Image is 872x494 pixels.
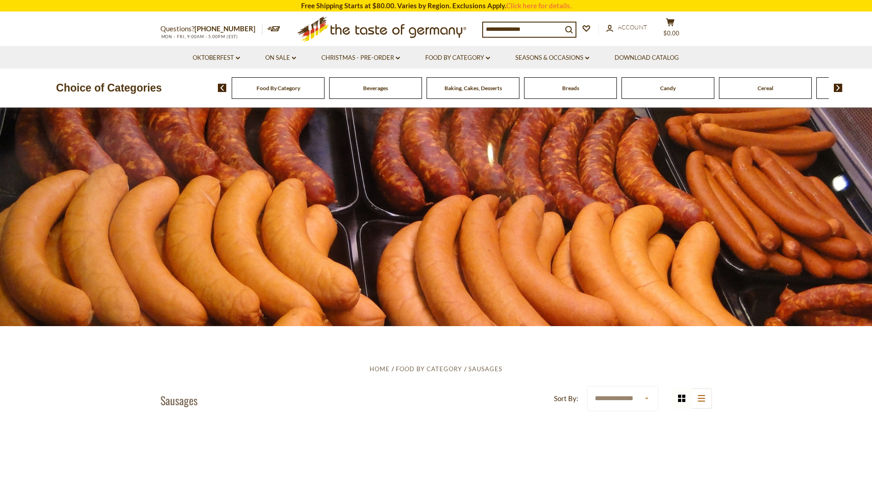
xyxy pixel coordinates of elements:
a: Oktoberfest [193,53,240,63]
a: Home [370,365,390,373]
a: Beverages [363,85,388,92]
a: Christmas - PRE-ORDER [321,53,400,63]
span: MON - FRI, 9:00AM - 5:00PM (EST) [160,34,239,39]
h1: Sausages [160,393,198,407]
a: Candy [660,85,676,92]
a: Cereal [758,85,773,92]
a: Food By Category [256,85,300,92]
a: Download Catalog [615,53,679,63]
a: Baking, Cakes, Desserts [445,85,502,92]
img: previous arrow [218,84,227,92]
span: Account [618,23,647,31]
a: Account [606,23,647,33]
a: Breads [562,85,579,92]
a: Click here for details. [506,1,571,10]
label: Sort By: [554,393,578,404]
a: Food By Category [396,365,462,373]
button: $0.00 [657,18,684,41]
a: [PHONE_NUMBER] [194,24,256,33]
a: Food By Category [425,53,490,63]
a: Seasons & Occasions [515,53,589,63]
img: next arrow [834,84,843,92]
p: Questions? [160,23,262,35]
span: $0.00 [663,29,679,37]
a: Sausages [468,365,502,373]
a: On Sale [265,53,296,63]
